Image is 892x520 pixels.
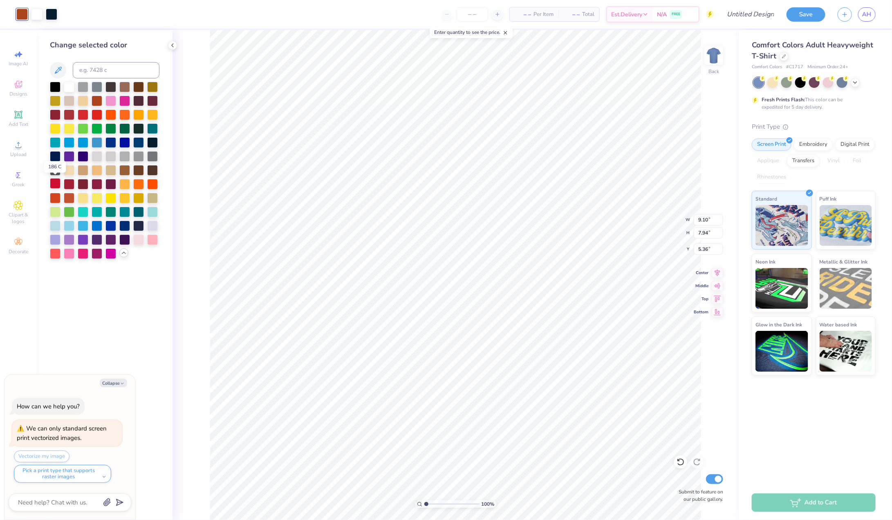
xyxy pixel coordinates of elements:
div: How can we help you? [17,402,80,411]
span: Est. Delivery [611,10,642,19]
span: Water based Ink [820,320,857,329]
span: N/A [657,10,667,19]
div: We can only standard screen print vectorized images. [17,424,107,442]
span: Top [694,296,708,302]
span: AH [862,10,872,19]
span: Per Item [533,10,554,19]
span: Greek [12,181,25,188]
span: Bottom [694,309,708,315]
span: Comfort Colors [752,64,782,71]
img: Metallic & Glitter Ink [820,268,872,309]
span: Comfort Colors Adult Heavyweight T-Shirt [752,40,873,61]
span: Total [582,10,594,19]
span: Glow in the Dark Ink [755,320,802,329]
button: Collapse [100,379,127,387]
span: Decorate [9,248,28,255]
div: Screen Print [752,138,791,151]
div: Transfers [787,155,820,167]
img: Neon Ink [755,268,808,309]
strong: Fresh Prints Flash: [762,96,805,103]
span: Designs [9,91,27,97]
img: Back [706,47,722,64]
span: Clipart & logos [4,212,33,225]
span: Puff Ink [820,194,837,203]
span: # C1717 [786,64,803,71]
div: This color can be expedited for 5 day delivery. [762,96,862,111]
span: – – [563,10,580,19]
div: Embroidery [794,138,833,151]
input: e.g. 7428 c [73,62,159,78]
div: Applique [752,155,784,167]
img: Standard [755,205,808,246]
img: Glow in the Dark Ink [755,331,808,372]
div: Rhinestones [752,171,791,183]
span: Metallic & Glitter Ink [820,257,868,266]
img: Puff Ink [820,205,872,246]
div: Change selected color [50,40,159,51]
span: Middle [694,283,708,289]
div: Foil [847,155,867,167]
span: Add Text [9,121,28,127]
div: Digital Print [835,138,875,151]
div: Enter quantity to see the price. [430,27,513,38]
input: – – [456,7,488,22]
div: 186 C [44,161,66,173]
div: Vinyl [822,155,845,167]
a: AH [858,7,876,22]
span: Standard [755,194,777,203]
img: Water based Ink [820,331,872,372]
span: – – [515,10,531,19]
span: Image AI [9,60,28,67]
div: Back [708,68,719,75]
span: FREE [672,11,680,17]
span: Neon Ink [755,257,775,266]
span: Upload [10,151,27,158]
span: Minimum Order: 24 + [807,64,848,71]
button: Save [787,7,825,22]
button: Pick a print type that supports raster images [14,465,111,483]
label: Submit to feature on our public gallery. [674,488,723,503]
input: Untitled Design [720,6,780,22]
span: Center [694,270,708,276]
div: Print Type [752,122,876,132]
span: 100 % [482,500,495,508]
